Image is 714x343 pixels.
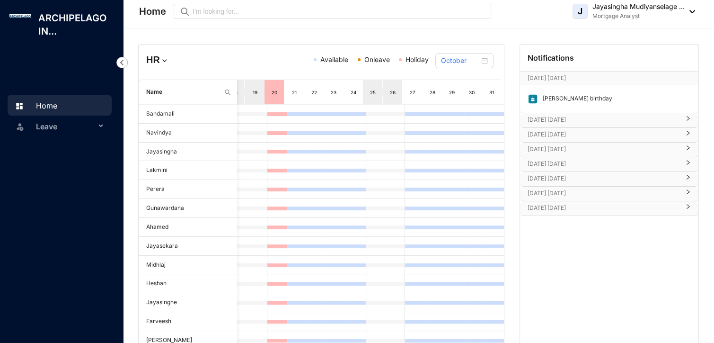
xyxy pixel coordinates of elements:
img: birthday.63217d55a54455b51415ef6ca9a78895.svg [528,94,538,104]
p: [DATE] [DATE] [528,144,679,154]
p: Mortgage Analyst [592,11,685,21]
div: 28 [428,88,436,97]
td: Farveesh [139,312,237,331]
div: 23 [330,88,337,97]
div: [DATE] [DATE][DATE] [520,72,698,85]
td: Navindya [139,124,237,143]
div: 29 [448,88,456,97]
div: 22 [310,88,318,97]
img: home.c6720e0a13eba0172344.svg [15,102,24,110]
div: 30 [468,88,476,97]
td: Lakmini [139,161,237,180]
td: Gunawardana [139,199,237,218]
div: [DATE] [DATE] [520,128,698,142]
div: 20 [271,88,278,97]
img: nav-icon-left.19a07721e4dec06a274f6d07517f07b7.svg [116,57,128,68]
span: Available [320,55,348,63]
span: right [685,134,691,136]
span: right [685,178,691,180]
img: search.8ce656024d3affaeffe32e5b30621cb7.svg [224,89,231,96]
div: [DATE] [DATE] [520,187,698,201]
p: Home [139,5,166,18]
p: [DATE] [DATE] [528,159,679,169]
td: Heshan [139,274,237,293]
td: Perera [139,180,237,199]
td: Jayasekara [139,237,237,256]
img: leave-unselected.2934df6273408c3f84d9.svg [15,122,25,131]
td: Sandamali [139,105,237,124]
div: [DATE] [DATE] [520,201,698,216]
input: I’m looking for... [193,6,485,17]
div: 26 [389,88,397,97]
img: dropdown.780994ddfa97fca24b89f58b1de131fa.svg [160,56,169,65]
div: [DATE] [DATE] [520,172,698,186]
h4: HR [146,53,263,66]
span: Leave [36,117,96,136]
span: Holiday [405,55,429,63]
p: [PERSON_NAME] birthday [538,94,612,104]
img: dropdown-black.8e83cc76930a90b1a4fdb6d089b7bf3a.svg [685,10,695,13]
p: Notifications [528,52,574,63]
p: ARCHIPELAGO IN... [31,11,123,38]
span: right [685,193,691,195]
span: right [685,119,691,121]
img: log [9,14,31,18]
p: [DATE] [DATE] [528,189,679,198]
p: [DATE] [DATE] [528,203,679,213]
div: [DATE] [DATE] [520,157,698,171]
p: [DATE] [DATE] [528,115,679,125]
td: Jayasingha [139,143,237,162]
span: right [685,163,691,165]
span: J [578,7,582,16]
span: Name [146,88,220,97]
div: 25 [369,88,377,97]
div: 24 [350,88,357,97]
div: 31 [487,88,495,97]
p: [DATE] [DATE] [528,130,679,139]
span: right [685,208,691,209]
div: 27 [409,88,416,97]
td: Jayasinghe [139,293,237,312]
td: Midhlaj [139,256,237,275]
p: [DATE] [DATE] [528,73,672,83]
li: Home [8,95,112,116]
div: 21 [291,88,298,97]
div: [DATE] [DATE] [520,143,698,157]
td: Ahamed [139,218,237,237]
span: right [685,149,691,151]
div: 19 [251,88,259,97]
span: Onleave [364,55,390,63]
p: Jayasingha Mudiyanselage ... [592,2,685,11]
div: [DATE] [DATE] [520,113,698,127]
p: [DATE] [DATE] [528,174,679,183]
input: Select month [441,55,479,66]
a: Home [12,101,57,110]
